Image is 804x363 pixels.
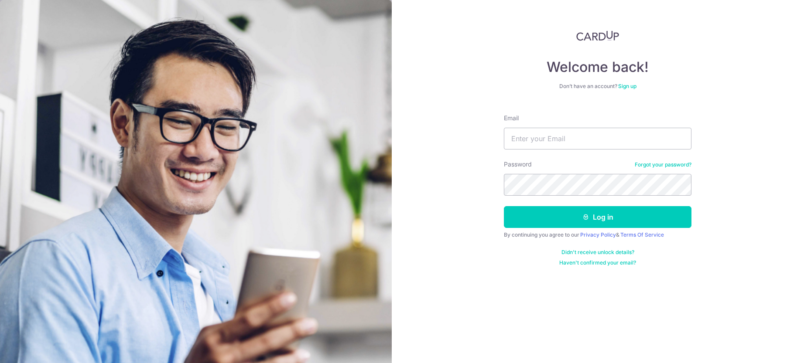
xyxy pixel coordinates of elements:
a: Didn't receive unlock details? [561,249,634,256]
a: Haven't confirmed your email? [559,259,636,266]
a: Terms Of Service [620,231,664,238]
img: CardUp Logo [576,31,619,41]
input: Enter your Email [504,128,691,149]
div: Don’t have an account? [504,83,691,90]
h4: Welcome back! [504,58,691,76]
label: Email [504,114,519,122]
a: Privacy Policy [580,231,616,238]
label: Password [504,160,532,169]
a: Forgot your password? [635,161,691,168]
a: Sign up [618,83,636,89]
button: Log in [504,206,691,228]
div: By continuing you agree to our & [504,231,691,238]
